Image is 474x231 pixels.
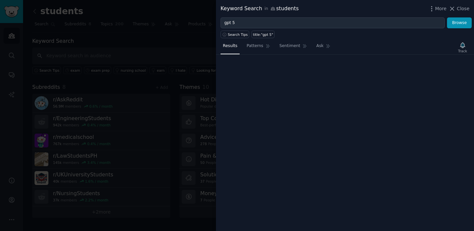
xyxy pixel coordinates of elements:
a: Sentiment [277,41,309,54]
a: Patterns [244,41,272,54]
button: More [428,5,447,12]
input: Try a keyword related to your business [221,17,445,29]
a: Ask [314,41,333,54]
button: Close [449,5,469,12]
span: Search Tips [228,32,248,37]
div: Keyword Search students [221,5,299,13]
a: Results [221,41,240,54]
button: Browse [447,17,472,29]
span: Results [223,43,237,49]
span: Sentiment [279,43,300,49]
span: More [435,5,447,12]
div: title:"gpt 5" [253,32,273,37]
span: Patterns [247,43,263,49]
a: title:"gpt 5" [251,31,275,38]
span: Close [457,5,469,12]
span: Ask [316,43,324,49]
button: Search Tips [221,31,249,38]
span: in [264,6,268,12]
